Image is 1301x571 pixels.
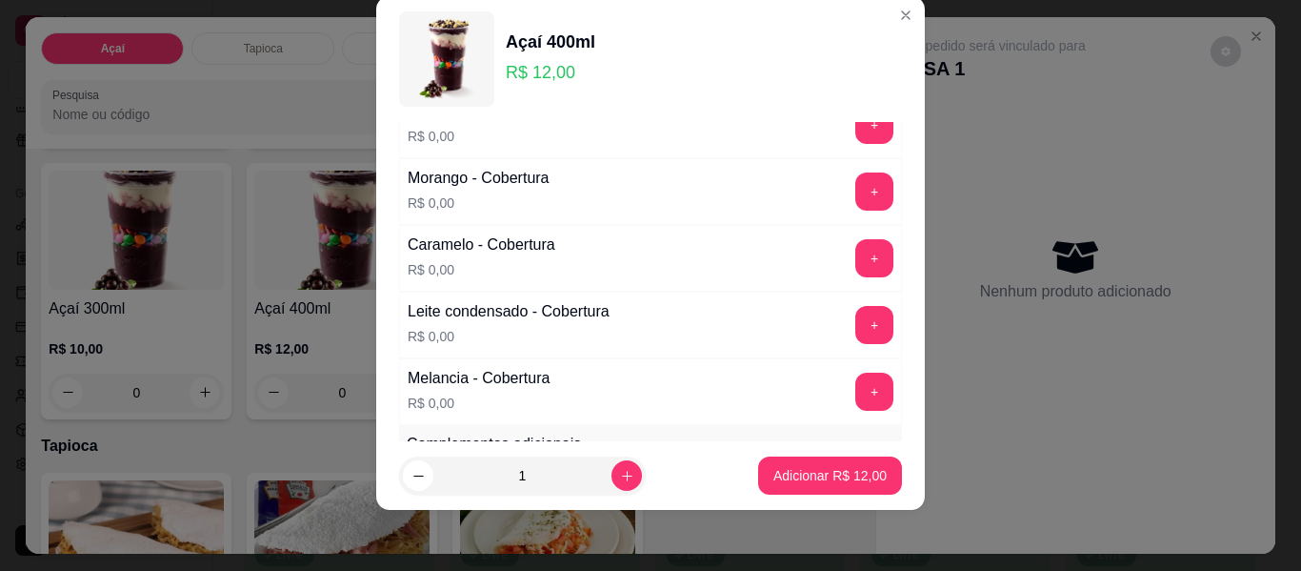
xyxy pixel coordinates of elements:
[855,173,893,211] button: add
[506,59,595,86] p: R$ 12,00
[408,367,550,390] div: Melancia - Cobertura
[408,260,555,279] p: R$ 0,00
[408,194,550,213] p: R$ 0,00
[855,106,893,144] button: add
[408,394,550,413] p: R$ 0,00
[408,327,610,346] p: R$ 0,00
[506,29,595,55] div: Açaí 400ml
[611,460,642,491] button: increase-product-quantity
[855,239,893,277] button: add
[408,300,610,323] div: Leite condensado - Cobertura
[408,234,555,256] div: Caramelo - Cobertura
[407,433,581,456] div: Complementos adicionais
[773,466,887,485] p: Adicionar R$ 12,00
[408,127,554,146] p: R$ 0,00
[855,306,893,344] button: add
[399,11,494,107] img: product-image
[758,457,902,495] button: Adicionar R$ 12,00
[855,373,893,411] button: add
[408,167,550,190] div: Morango - Cobertura
[403,460,433,491] button: decrease-product-quantity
